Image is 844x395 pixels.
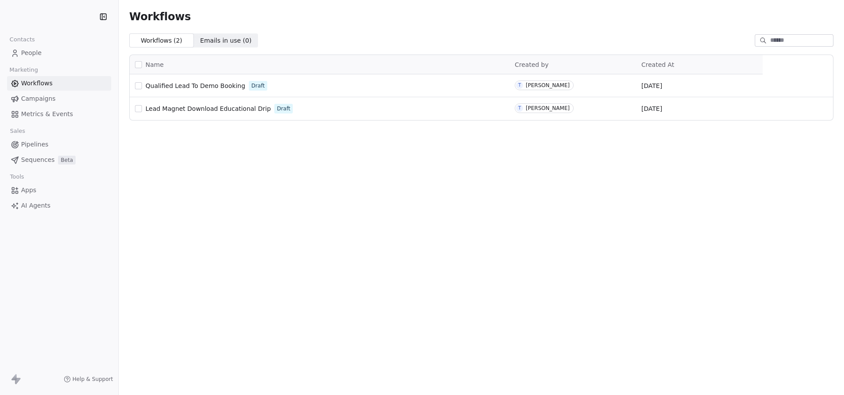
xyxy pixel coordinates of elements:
span: Created by [515,61,549,68]
a: Pipelines [7,137,111,152]
span: Sequences [21,155,55,165]
span: Beta [58,156,76,165]
a: Lead Magnet Download Educational Drip [146,104,271,113]
span: Workflows [21,79,53,88]
span: Contacts [6,33,39,46]
span: AI Agents [21,201,51,210]
a: Apps [7,183,111,197]
span: Tools [6,170,28,183]
a: Workflows [7,76,111,91]
span: Emails in use ( 0 ) [200,36,251,45]
div: T [518,105,521,112]
a: Help & Support [64,376,113,383]
a: Qualified Lead To Demo Booking [146,81,245,90]
div: T [518,82,521,89]
span: Draft [251,82,265,90]
a: AI Agents [7,198,111,213]
span: Draft [277,105,290,113]
span: Pipelines [21,140,48,149]
div: [PERSON_NAME] [526,105,570,111]
span: Marketing [6,63,42,77]
span: Campaigns [21,94,55,103]
span: Metrics & Events [21,110,73,119]
a: SequencesBeta [7,153,111,167]
span: Help & Support [73,376,113,383]
span: Created At [641,61,674,68]
span: Name [146,60,164,69]
a: Metrics & Events [7,107,111,121]
a: Campaigns [7,91,111,106]
span: Sales [6,124,29,138]
span: People [21,48,42,58]
span: Qualified Lead To Demo Booking [146,82,245,89]
span: [DATE] [641,81,662,90]
span: [DATE] [641,104,662,113]
div: [PERSON_NAME] [526,82,570,88]
a: People [7,46,111,60]
span: Workflows [129,11,191,23]
span: Apps [21,186,36,195]
span: Lead Magnet Download Educational Drip [146,105,271,112]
